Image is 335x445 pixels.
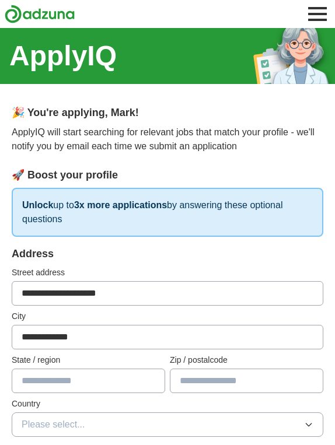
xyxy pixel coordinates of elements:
[12,310,323,323] label: City
[22,200,53,210] strong: Unlock
[12,105,323,121] div: 🎉 You're applying , Mark !
[305,1,330,27] button: Toggle main navigation menu
[170,354,323,366] label: Zip / postalcode
[74,200,167,210] strong: 3x more applications
[12,246,323,262] div: Address
[12,354,165,366] label: State / region
[12,267,323,279] label: Street address
[5,5,75,23] img: Adzuna logo
[12,412,323,437] button: Please select...
[12,125,323,153] p: ApplyIQ will start searching for relevant jobs that match your profile - we'll notify you by emai...
[22,418,85,432] span: Please select...
[12,167,323,183] div: 🚀 Boost your profile
[12,398,323,410] label: Country
[9,35,117,77] h1: ApplyIQ
[12,188,323,237] p: up to by answering these optional questions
